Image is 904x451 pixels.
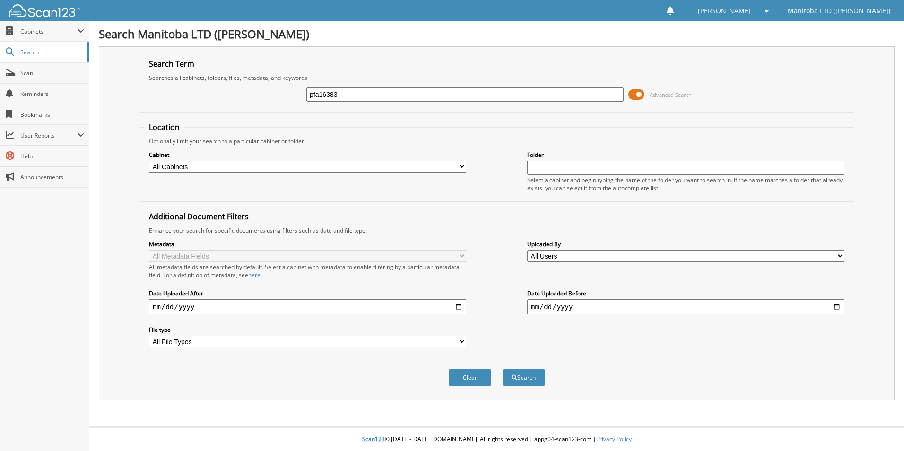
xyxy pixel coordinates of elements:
[788,8,890,14] span: Manitoba LTD ([PERSON_NAME])
[20,48,83,56] span: Search
[144,137,849,145] div: Optionally limit your search to a particular cabinet or folder
[89,428,904,451] div: © [DATE]-[DATE] [DOMAIN_NAME]. All rights reserved | appg04-scan123-com |
[527,299,844,314] input: end
[857,406,904,451] iframe: Chat Widget
[144,74,849,82] div: Searches all cabinets, folders, files, metadata, and keywords
[20,152,84,160] span: Help
[149,151,466,159] label: Cabinet
[149,299,466,314] input: start
[20,69,84,77] span: Scan
[144,226,849,234] div: Enhance your search for specific documents using filters such as date and file type.
[20,173,84,181] span: Announcements
[503,369,545,386] button: Search
[527,240,844,248] label: Uploaded By
[149,263,466,279] div: All metadata fields are searched by default. Select a cabinet with metadata to enable filtering b...
[149,289,466,297] label: Date Uploaded After
[9,4,80,17] img: scan123-logo-white.svg
[149,240,466,248] label: Metadata
[99,26,895,42] h1: Search Manitoba LTD ([PERSON_NAME])
[362,435,385,443] span: Scan123
[20,90,84,98] span: Reminders
[144,59,199,69] legend: Search Term
[698,8,751,14] span: [PERSON_NAME]
[144,122,184,132] legend: Location
[650,91,692,98] span: Advanced Search
[144,211,253,222] legend: Additional Document Filters
[449,369,491,386] button: Clear
[20,27,78,35] span: Cabinets
[248,271,261,279] a: here
[527,176,844,192] div: Select a cabinet and begin typing the name of the folder you want to search in. If the name match...
[149,326,466,334] label: File type
[20,111,84,119] span: Bookmarks
[527,289,844,297] label: Date Uploaded Before
[20,131,78,139] span: User Reports
[596,435,632,443] a: Privacy Policy
[527,151,844,159] label: Folder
